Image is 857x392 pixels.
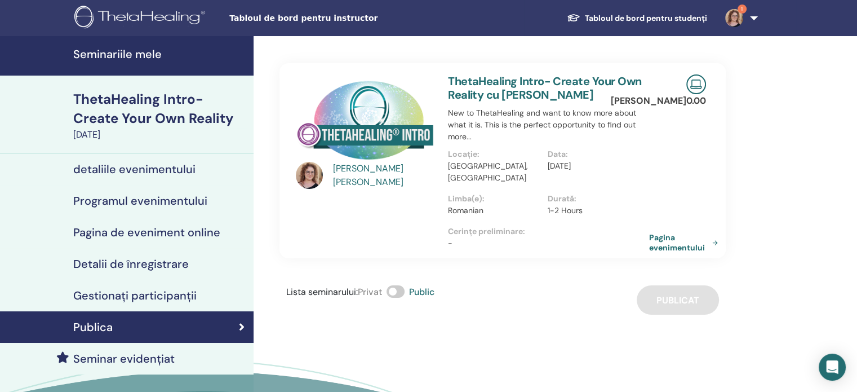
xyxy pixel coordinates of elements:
[819,354,846,381] div: Open Intercom Messenger
[448,193,541,205] p: Limba(e) :
[74,6,209,31] img: logo.png
[229,12,398,24] span: Tabloul de bord pentru instructor
[286,286,358,298] span: Lista seminarului :
[686,74,706,94] img: Live Online Seminar
[73,289,197,302] h4: Gestionați participanții
[649,232,722,253] a: Pagina evenimentului
[296,74,434,165] img: ThetaHealing Intro- Create Your Own Reality
[448,148,541,160] p: Locație :
[558,8,716,29] a: Tabloul de bord pentru studenți
[73,352,175,365] h4: Seminar evidențiat
[73,47,247,61] h4: Seminariile mele
[296,162,323,189] img: default.jpg
[738,5,747,14] span: 1
[548,160,641,172] p: [DATE]
[73,194,207,208] h4: Programul evenimentului
[567,13,580,23] img: graduation-cap-white.svg
[448,74,641,102] a: ThetaHealing Intro- Create Your Own Reality cu [PERSON_NAME]
[73,257,189,271] h4: Detalii de înregistrare
[448,237,647,249] p: -
[448,226,647,237] p: Cerințe preliminare :
[548,193,641,205] p: Durată :
[448,107,647,143] p: New to ThetaHealing and want to know more about what it is. This is the perfect opportunity to fi...
[73,320,113,334] h4: Publica
[73,162,196,176] h4: detaliile evenimentului
[448,160,541,184] p: [GEOGRAPHIC_DATA], [GEOGRAPHIC_DATA]
[66,90,254,142] a: ThetaHealing Intro- Create Your Own Reality[DATE]
[611,94,706,108] p: [PERSON_NAME] 0.00
[358,286,382,298] span: Privat
[448,205,541,217] p: Romanian
[73,226,220,239] h4: Pagina de eveniment online
[548,148,641,160] p: Data :
[333,162,437,189] a: [PERSON_NAME] [PERSON_NAME]
[73,90,247,128] div: ThetaHealing Intro- Create Your Own Reality
[725,9,743,27] img: default.jpg
[409,286,434,298] span: Public
[548,205,641,217] p: 1-2 Hours
[73,128,247,142] div: [DATE]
